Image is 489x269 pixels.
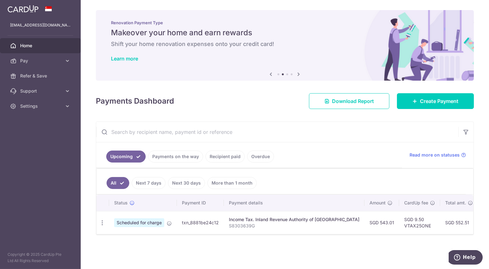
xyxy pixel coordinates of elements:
[410,152,460,158] span: Read more on statuses
[111,28,459,38] h5: Makeover your home and earn rewards
[410,152,466,158] a: Read more on statuses
[96,95,174,107] h4: Payments Dashboard
[96,122,458,142] input: Search by recipient name, payment id or reference
[397,93,474,109] a: Create Payment
[10,22,71,28] p: [EMAIL_ADDRESS][DOMAIN_NAME]
[206,151,245,163] a: Recipient paid
[148,151,203,163] a: Payments on the way
[20,43,62,49] span: Home
[177,195,224,211] th: Payment ID
[20,88,62,94] span: Support
[20,58,62,64] span: Pay
[114,218,164,227] span: Scheduled for charge
[111,55,138,62] a: Learn more
[247,151,274,163] a: Overdue
[132,177,166,189] a: Next 7 days
[107,177,129,189] a: All
[445,200,466,206] span: Total amt.
[399,211,440,234] td: SGD 9.50 VTAX25ONE
[332,97,374,105] span: Download Report
[20,103,62,109] span: Settings
[404,200,428,206] span: CardUp fee
[229,223,359,229] p: S8303639G
[420,97,458,105] span: Create Payment
[207,177,257,189] a: More than 1 month
[449,250,483,266] iframe: Opens a widget where you can find more information
[168,177,205,189] a: Next 30 days
[96,10,474,81] img: Renovation banner
[370,200,386,206] span: Amount
[309,93,389,109] a: Download Report
[114,200,128,206] span: Status
[224,195,364,211] th: Payment details
[8,5,38,13] img: CardUp
[229,216,359,223] div: Income Tax. Inland Revenue Authority of [GEOGRAPHIC_DATA]
[20,73,62,79] span: Refer & Save
[177,211,224,234] td: txn_8881be24c12
[111,40,459,48] h6: Shift your home renovation expenses onto your credit card!
[364,211,399,234] td: SGD 543.01
[106,151,146,163] a: Upcoming
[111,20,459,25] p: Renovation Payment Type
[440,211,478,234] td: SGD 552.51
